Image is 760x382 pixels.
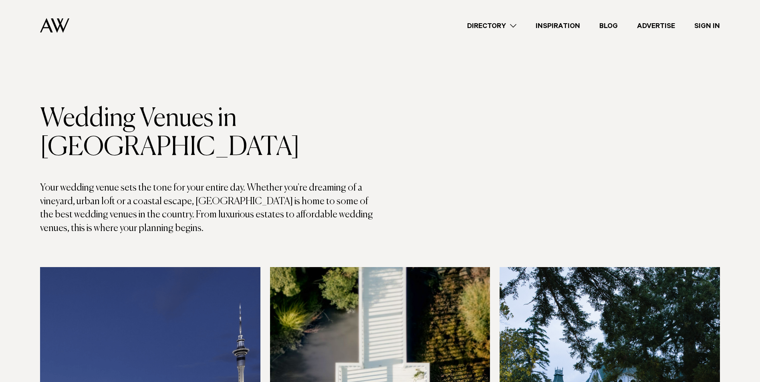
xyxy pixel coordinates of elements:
a: Sign In [685,20,730,31]
p: Your wedding venue sets the tone for your entire day. Whether you're dreaming of a vineyard, urba... [40,181,380,235]
a: Inspiration [526,20,590,31]
img: Auckland Weddings Logo [40,18,69,33]
a: Advertise [627,20,685,31]
a: Blog [590,20,627,31]
h1: Wedding Venues in [GEOGRAPHIC_DATA] [40,105,380,162]
a: Directory [458,20,526,31]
